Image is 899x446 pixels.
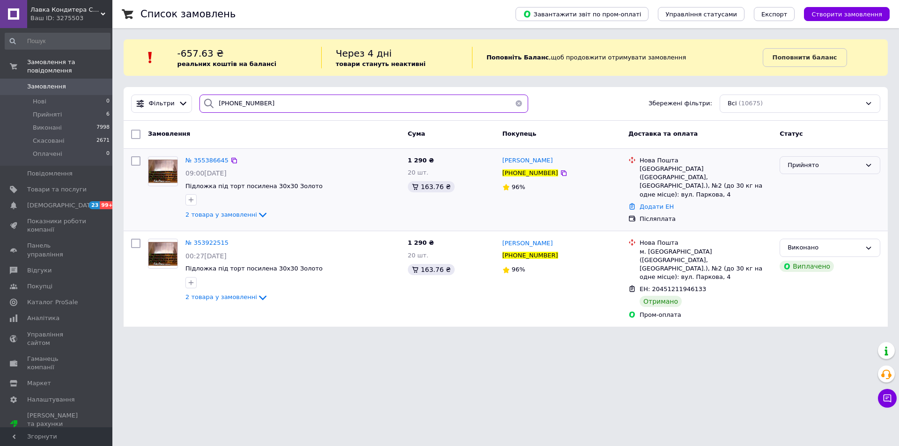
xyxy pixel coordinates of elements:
div: 163.76 ₴ [408,264,455,275]
div: [GEOGRAPHIC_DATA] ([GEOGRAPHIC_DATA], [GEOGRAPHIC_DATA].), №2 (до 30 кг на одне місце): вул. Парк... [640,165,772,199]
span: 0 [106,150,110,158]
h1: Список замовлень [140,8,236,20]
span: Каталог ProSale [27,298,78,307]
span: 1 290 ₴ [408,239,434,246]
input: Пошук [5,33,111,50]
span: Збережені фільтри: [648,99,712,108]
span: Нові [33,97,46,106]
span: 1 290 ₴ [408,157,434,164]
a: Поповнити баланс [763,48,847,67]
span: Показники роботи компанії [27,217,87,234]
span: 2 товара у замовленні [185,294,257,301]
span: (10675) [739,100,763,107]
span: 20 шт. [408,169,428,176]
div: 163.76 ₴ [408,181,455,192]
span: Покупці [27,282,52,291]
span: Маркет [27,379,51,388]
span: Виконані [33,124,62,132]
span: Налаштування [27,395,75,404]
input: Пошук за номером замовлення, ПІБ покупця, номером телефону, Email, номером накладної [199,95,528,113]
span: 99+ [100,201,115,209]
img: Фото товару [148,242,177,265]
button: Чат з покупцем [878,389,897,408]
span: Фільтри [149,99,175,108]
span: 00:27[DATE] [185,252,227,260]
span: [PHONE_NUMBER] [502,252,558,259]
span: Доставка та оплата [628,130,698,137]
span: Статус [780,130,803,137]
a: 2 товара у замовленні [185,293,268,300]
span: Лавка Кондитера CAKESHOP [30,6,101,14]
span: Завантажити звіт по пром-оплаті [523,10,641,18]
a: 2 товара у замовленні [185,211,268,218]
span: [PHONE_NUMBER] [502,169,558,176]
span: 7998 [96,124,110,132]
span: Замовлення [148,130,190,137]
span: [PERSON_NAME] [502,240,553,247]
b: Поповнити баланс [773,54,837,61]
span: Аналітика [27,314,59,322]
span: [PERSON_NAME] та рахунки [27,411,87,437]
span: [DEMOGRAPHIC_DATA] [27,201,96,210]
a: Фото товару [148,239,178,269]
div: Нова Пошта [640,239,772,247]
div: Ваш ID: 3275503 [30,14,112,22]
span: Експорт [761,11,788,18]
img: Фото товару [148,160,177,183]
span: 20 шт. [408,252,428,259]
span: 6 [106,110,110,119]
a: [PERSON_NAME] [502,239,553,248]
span: 96% [512,266,525,273]
a: № 353922515 [185,239,228,246]
span: Покупець [502,130,537,137]
span: Всі [728,99,737,108]
div: Нова Пошта [640,156,772,165]
button: Завантажити звіт по пром-оплаті [516,7,648,21]
img: :exclamation: [143,51,157,65]
div: Прийнято [788,161,861,170]
span: Через 4 дні [336,48,392,59]
div: Пром-оплата [640,311,772,319]
span: -657.63 ₴ [177,48,224,59]
span: 96% [512,183,525,190]
span: Прийняті [33,110,62,119]
span: Замовлення та повідомлення [27,58,112,75]
div: Післяплата [640,215,772,223]
span: Скасовані [33,137,65,145]
a: Додати ЕН [640,203,674,210]
a: Підложка під торт посилена 30х30 Золото [185,183,323,190]
div: , щоб продовжити отримувати замовлення [472,47,763,68]
span: 23 [89,201,100,209]
span: Відгуки [27,266,52,275]
b: Поповніть Баланс [486,54,549,61]
button: Експорт [754,7,795,21]
button: Управління статусами [658,7,744,21]
span: Управління сайтом [27,330,87,347]
span: Гаманець компанії [27,355,87,372]
b: реальних коштів на балансі [177,60,277,67]
span: 0 [106,97,110,106]
div: Виплачено [780,261,834,272]
span: Створити замовлення [811,11,882,18]
a: Фото товару [148,156,178,186]
button: Створити замовлення [804,7,890,21]
span: 09:00[DATE] [185,169,227,177]
span: Повідомлення [27,169,73,178]
span: Замовлення [27,82,66,91]
span: Панель управління [27,241,87,258]
span: Товари та послуги [27,185,87,194]
a: [PERSON_NAME] [502,156,553,165]
span: 2 товара у замовленні [185,211,257,218]
span: ЕН: 20451211946133 [640,285,706,292]
div: Виконано [788,243,861,253]
span: [PERSON_NAME] [502,157,553,164]
b: товари стануть неактивні [336,60,426,67]
span: 2671 [96,137,110,145]
a: Підложка під торт посилена 30х30 Золото [185,265,323,272]
a: Створити замовлення [795,10,890,17]
a: № 355386645 [185,157,228,164]
span: Оплачені [33,150,62,158]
